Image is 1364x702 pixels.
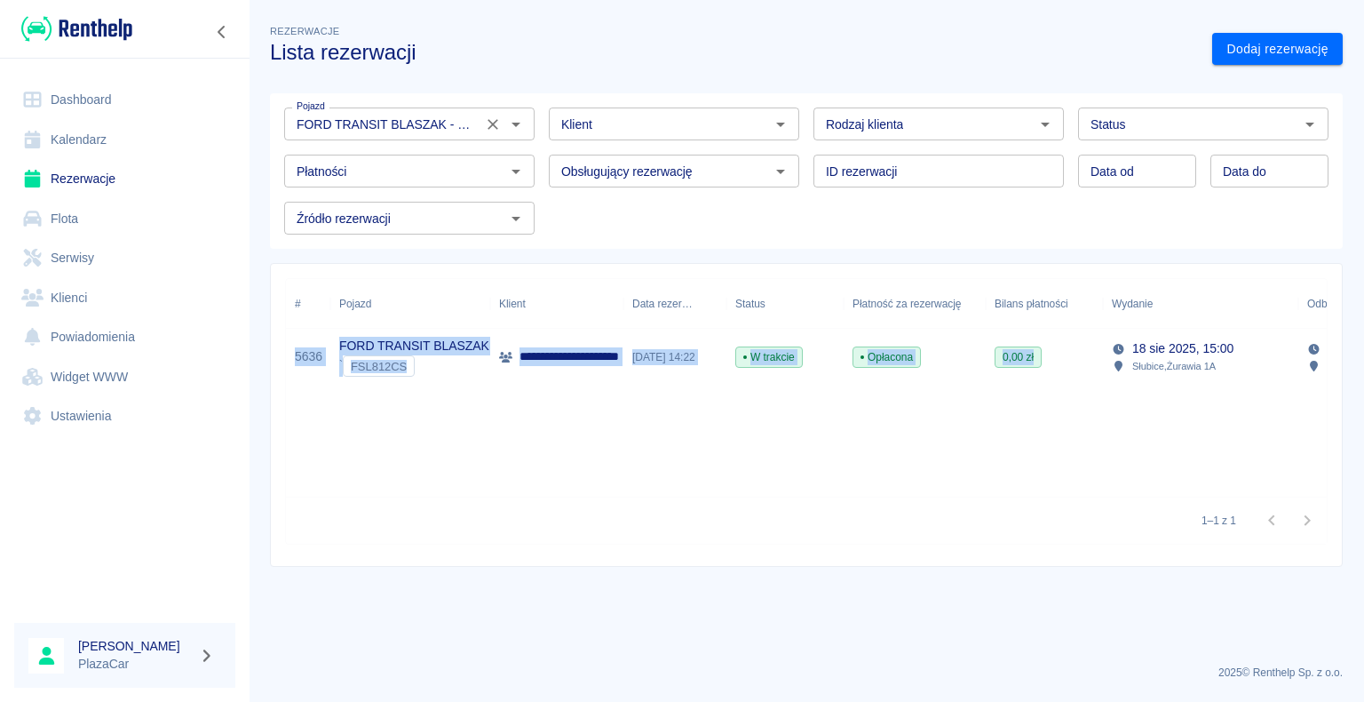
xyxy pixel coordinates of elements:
[295,279,301,329] div: #
[14,317,235,357] a: Powiadomienia
[986,279,1103,329] div: Bilans płatności
[490,279,623,329] div: Klient
[78,637,192,655] h6: [PERSON_NAME]
[736,349,802,365] span: W trakcie
[14,159,235,199] a: Rezerwacje
[1112,279,1153,329] div: Wydanie
[1153,291,1178,316] button: Sort
[14,14,132,44] a: Renthelp logo
[270,665,1343,681] p: 2025 © Renthelp Sp. z o.o.
[1103,279,1298,329] div: Wydanie
[1201,513,1236,529] p: 1–1 z 1
[21,14,132,44] img: Renthelp logo
[995,279,1068,329] div: Bilans płatności
[499,279,526,329] div: Klient
[14,278,235,318] a: Klienci
[1132,358,1216,374] p: Słubice , Żurawia 1A
[504,159,528,184] button: Otwórz
[14,120,235,160] a: Kalendarz
[768,112,793,137] button: Otwórz
[1297,112,1322,137] button: Otwórz
[339,337,489,355] p: FORD TRANSIT BLASZAK
[1210,155,1328,187] input: DD.MM.YYYY
[632,279,693,329] div: Data rezerwacji
[297,100,325,113] label: Pojazd
[735,279,765,329] div: Status
[209,20,235,44] button: Zwiń nawigację
[14,396,235,436] a: Ustawienia
[1212,33,1343,66] a: Dodaj rezerwację
[14,238,235,278] a: Serwisy
[504,112,528,137] button: Otwórz
[286,279,330,329] div: #
[339,355,489,377] div: `
[768,159,793,184] button: Otwórz
[270,40,1198,65] h3: Lista rezerwacji
[344,360,414,373] span: FSL812CS
[14,80,235,120] a: Dashboard
[339,279,371,329] div: Pojazd
[480,112,505,137] button: Wyczyść
[623,329,726,386] div: [DATE] 14:22
[623,279,726,329] div: Data rezerwacji
[14,357,235,397] a: Widget WWW
[1078,155,1196,187] input: DD.MM.YYYY
[270,26,339,36] span: Rezerwacje
[1033,112,1058,137] button: Otwórz
[330,279,490,329] div: Pojazd
[1132,339,1233,358] p: 18 sie 2025, 15:00
[726,279,844,329] div: Status
[844,279,986,329] div: Płatność za rezerwację
[852,279,962,329] div: Płatność za rezerwację
[1307,279,1339,329] div: Odbiór
[78,655,192,674] p: PlazaCar
[504,206,528,231] button: Otwórz
[995,349,1041,365] span: 0,00 zł
[295,347,322,366] a: 5636
[693,291,718,316] button: Sort
[14,199,235,239] a: Flota
[853,349,920,365] span: Opłacona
